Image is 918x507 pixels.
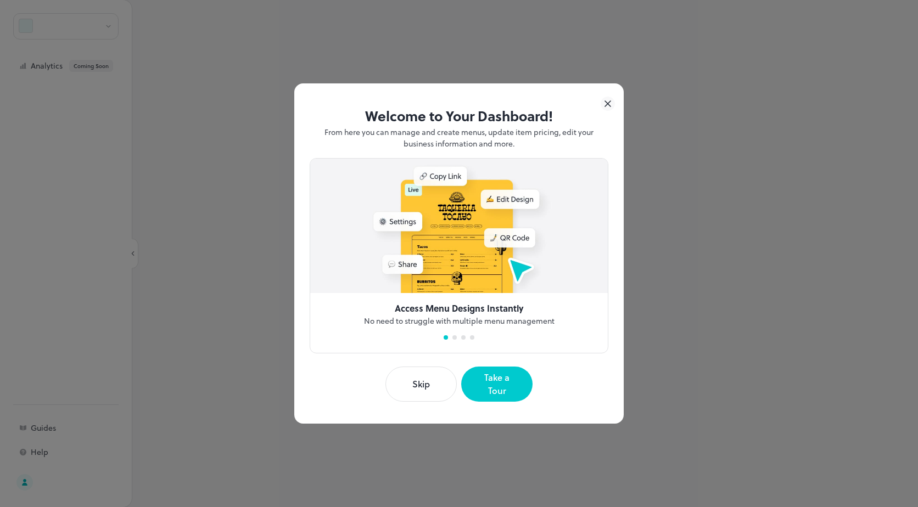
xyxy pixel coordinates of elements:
button: Skip [385,367,457,402]
p: Access Menu Designs Instantly [395,302,523,315]
p: From here you can manage and create menus, update item pricing, edit your business information an... [310,126,608,149]
button: Take a Tour [461,367,533,402]
p: No need to struggle with multiple menu management [364,315,555,326]
p: Welcome to Your Dashboard! [310,105,608,126]
img: intro-access-menu-design-1ff07d5f.jpg [310,159,608,293]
